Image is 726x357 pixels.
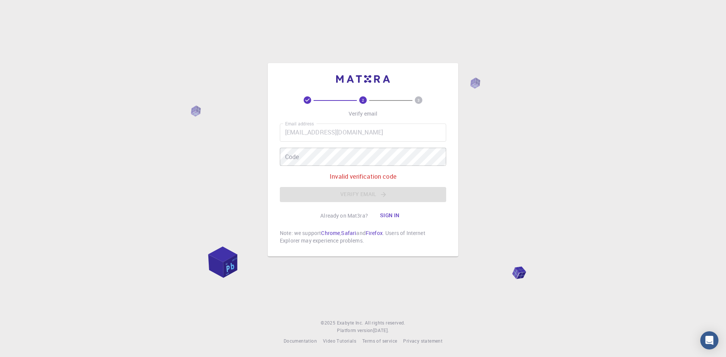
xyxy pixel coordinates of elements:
p: Note: we support , and . Users of Internet Explorer may experience problems. [280,229,446,244]
span: Documentation [284,338,317,344]
a: Video Tutorials [323,337,356,345]
span: Terms of service [362,338,397,344]
span: Exabyte Inc. [337,320,363,326]
span: All rights reserved. [365,319,405,327]
p: Invalid verification code [330,172,396,181]
text: 2 [362,97,364,103]
div: Open Intercom Messenger [700,331,718,349]
a: [DATE]. [373,327,389,334]
a: Safari [341,229,356,236]
p: Verify email [349,110,378,117]
a: Firefox [366,229,383,236]
span: Privacy statement [403,338,442,344]
label: Email address [285,121,314,127]
a: Terms of service [362,337,397,345]
a: Privacy statement [403,337,442,345]
p: Already on Mat3ra? [320,212,368,219]
button: Sign in [374,208,406,223]
span: Platform version [337,327,373,334]
span: © 2025 [321,319,337,327]
span: [DATE] . [373,327,389,333]
a: Documentation [284,337,317,345]
text: 3 [417,97,420,103]
span: Video Tutorials [323,338,356,344]
a: Chrome [321,229,340,236]
a: Exabyte Inc. [337,319,363,327]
